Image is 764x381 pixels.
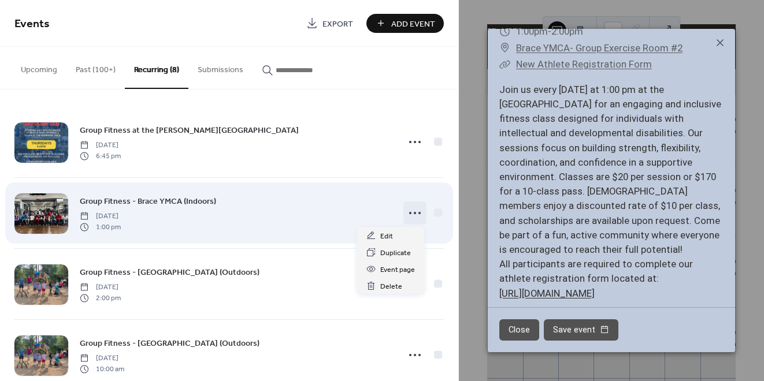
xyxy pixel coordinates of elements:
[80,196,216,208] span: Group Fitness - Brace YMCA (Indoors)
[80,151,121,161] span: 6:45 pm
[551,25,583,37] span: 2:00pm
[80,337,259,350] a: Group Fitness - [GEOGRAPHIC_DATA] (Outdoors)
[499,287,595,299] a: [URL][DOMAIN_NAME]
[80,211,121,222] span: [DATE]
[12,47,66,88] button: Upcoming
[499,319,539,341] button: Close
[516,40,683,57] a: Brace YMCA- Group Exercise Room #2
[548,25,551,37] span: -
[80,293,121,303] span: 2:00 pm
[516,58,652,70] a: New Athlete Registration Form
[188,47,253,88] button: Submissions
[380,281,402,293] span: Delete
[380,230,393,242] span: Edit
[80,267,259,279] span: Group Fitness - [GEOGRAPHIC_DATA] (Outdoors)
[298,14,362,33] a: Export
[80,140,121,151] span: [DATE]
[80,364,124,374] span: 10:00 am
[544,319,618,341] button: Save event
[80,338,259,350] span: Group Fitness - [GEOGRAPHIC_DATA] (Outdoors)
[80,125,299,137] span: Group Fitness at the [PERSON_NAME][GEOGRAPHIC_DATA]
[80,282,121,293] span: [DATE]
[80,353,124,364] span: [DATE]
[499,23,510,40] div: ​
[366,14,444,33] button: Add Event
[14,13,50,35] span: Events
[488,83,735,301] div: Join us every [DATE] at 1:00 pm at the [GEOGRAPHIC_DATA] for an engaging and inclusive fitness cl...
[499,56,510,73] div: ​
[80,124,299,137] a: Group Fitness at the [PERSON_NAME][GEOGRAPHIC_DATA]
[80,195,216,208] a: Group Fitness - Brace YMCA (Indoors)
[66,47,125,88] button: Past (100+)
[80,222,121,232] span: 1:00 pm
[380,247,411,259] span: Duplicate
[380,264,415,276] span: Event page
[391,18,435,30] span: Add Event
[516,25,548,37] span: 1:00pm
[499,40,510,57] div: ​
[322,18,353,30] span: Export
[125,47,188,89] button: Recurring (8)
[80,266,259,279] a: Group Fitness - [GEOGRAPHIC_DATA] (Outdoors)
